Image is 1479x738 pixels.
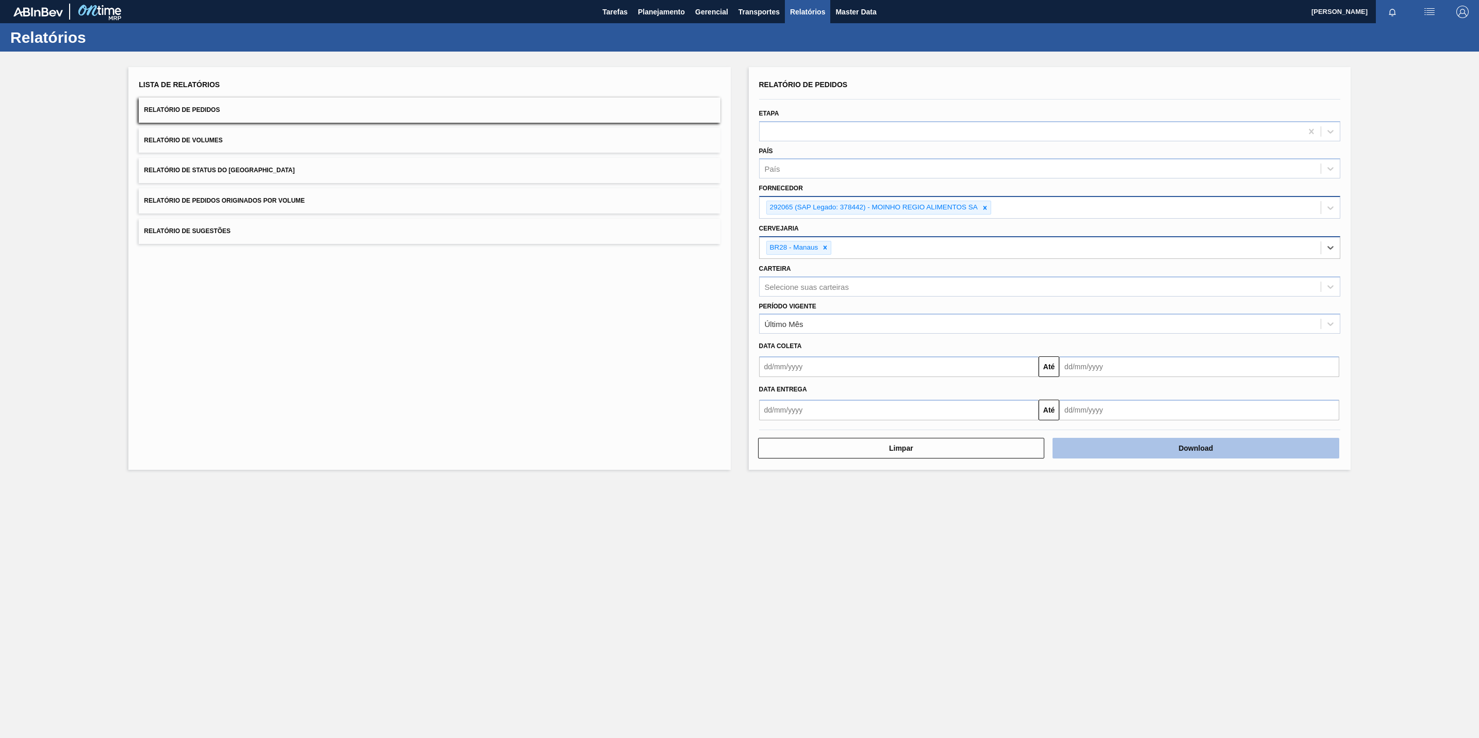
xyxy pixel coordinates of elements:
[765,165,780,173] div: País
[695,6,728,18] span: Gerencial
[759,225,799,232] label: Cervejaria
[759,342,802,350] span: Data coleta
[1376,5,1409,19] button: Notificações
[738,6,780,18] span: Transportes
[835,6,876,18] span: Master Data
[1039,400,1059,420] button: Até
[767,241,820,254] div: BR28 - Manaus
[1039,356,1059,377] button: Até
[1456,6,1469,18] img: Logout
[139,80,220,89] span: Lista de Relatórios
[10,31,193,43] h1: Relatórios
[759,265,791,272] label: Carteira
[638,6,685,18] span: Planejamento
[759,110,779,117] label: Etapa
[759,400,1039,420] input: dd/mm/yyyy
[758,438,1045,458] button: Limpar
[144,167,294,174] span: Relatório de Status do [GEOGRAPHIC_DATA]
[144,106,220,113] span: Relatório de Pedidos
[144,137,222,144] span: Relatório de Volumes
[139,219,720,244] button: Relatório de Sugestões
[139,158,720,183] button: Relatório de Status do [GEOGRAPHIC_DATA]
[1059,356,1339,377] input: dd/mm/yyyy
[759,303,816,310] label: Período Vigente
[139,97,720,123] button: Relatório de Pedidos
[759,356,1039,377] input: dd/mm/yyyy
[139,188,720,214] button: Relatório de Pedidos Originados por Volume
[759,80,848,89] span: Relatório de Pedidos
[767,201,979,214] div: 292065 (SAP Legado: 378442) - MOINHO REGIO ALIMENTOS SA
[13,7,63,17] img: TNhmsLtSVTkK8tSr43FrP2fwEKptu5GPRR3wAAAABJRU5ErkJggg==
[759,386,807,393] span: Data Entrega
[602,6,628,18] span: Tarefas
[144,197,305,204] span: Relatório de Pedidos Originados por Volume
[1423,6,1436,18] img: userActions
[790,6,825,18] span: Relatórios
[759,147,773,155] label: País
[1059,400,1339,420] input: dd/mm/yyyy
[759,185,803,192] label: Fornecedor
[765,320,803,329] div: Último Mês
[139,128,720,153] button: Relatório de Volumes
[1053,438,1339,458] button: Download
[144,227,231,235] span: Relatório de Sugestões
[765,282,849,291] div: Selecione suas carteiras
